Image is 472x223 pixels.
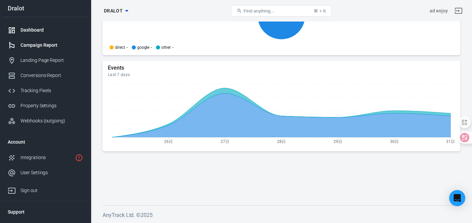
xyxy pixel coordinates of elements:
[108,65,455,71] h5: Events
[21,187,83,194] div: Sign out
[314,8,326,13] div: ⌘ + K
[243,8,274,13] span: Find anything...
[2,38,88,53] a: Campaign Report
[2,98,88,113] a: Property Settings
[2,83,88,98] a: Tracking Pixels
[277,139,286,144] tspan: 28日
[115,45,125,49] p: direct
[164,139,173,144] tspan: 26日
[137,45,150,49] p: google
[21,117,83,124] div: Webhooks (outgoing)
[172,45,173,49] span: -
[2,113,88,128] a: Webhooks (outgoing)
[21,72,83,79] div: Conversions Report
[390,139,399,144] tspan: 30日
[21,57,83,64] div: Landing Page Report
[103,211,460,219] h6: AnyTrack Ltd. © 2025
[2,23,88,38] a: Dashboard
[450,3,467,19] a: Sign out
[231,5,332,16] button: Find anything...⌘ + K
[430,7,448,14] div: Account id: 80ocPmht
[21,154,72,161] div: Integrations
[21,42,83,49] div: Campaign Report
[161,45,171,49] p: other
[449,190,465,206] div: Open Intercom Messenger
[99,5,133,17] button: Dralot
[2,150,88,165] a: Integrations
[446,139,455,144] tspan: 31日
[21,87,83,94] div: Tracking Pixels
[21,102,83,109] div: Property Settings
[2,53,88,68] a: Landing Page Report
[75,154,83,162] svg: 3 networks not verified yet
[2,5,88,11] div: Dralot
[21,169,83,176] div: User Settings
[126,45,128,49] span: -
[151,45,152,49] span: -
[104,7,123,15] span: Dralot
[2,68,88,83] a: Conversions Report
[2,204,88,220] li: Support
[2,165,88,180] a: User Settings
[2,134,88,150] li: Account
[333,139,342,144] tspan: 29日
[21,27,83,34] div: Dashboard
[221,139,229,144] tspan: 27日
[2,180,88,198] a: Sign out
[108,72,455,77] div: Last 7 days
